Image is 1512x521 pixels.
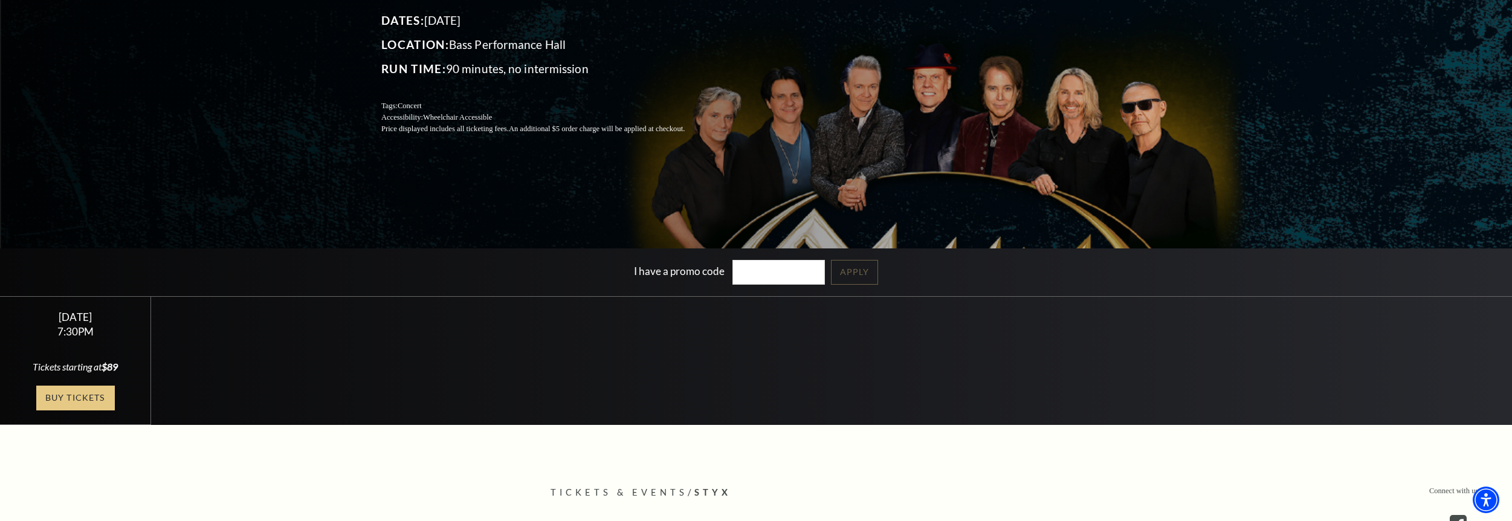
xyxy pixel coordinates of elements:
span: Wheelchair Accessible [423,113,492,121]
p: Bass Performance Hall [381,35,714,54]
span: Styx [694,487,731,497]
p: Accessibility: [381,112,714,123]
div: Accessibility Menu [1473,487,1499,513]
div: 7:30PM [15,326,137,337]
span: Dates: [381,13,424,27]
span: $89 [102,361,118,372]
div: [DATE] [15,311,137,323]
p: / [551,485,961,500]
p: [DATE] [381,11,714,30]
p: Connect with us on [1429,485,1488,497]
p: Price displayed includes all ticketing fees. [381,123,714,135]
span: Run Time: [381,62,446,76]
span: Location: [381,37,449,51]
label: I have a promo code [634,265,725,277]
p: 90 minutes, no intermission [381,59,714,79]
a: Buy Tickets [36,386,115,410]
p: Tags: [381,100,714,112]
span: Concert [398,102,422,110]
span: Tickets & Events [551,487,688,497]
div: Tickets starting at [15,360,137,374]
span: An additional $5 order charge will be applied at checkout. [509,125,685,133]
